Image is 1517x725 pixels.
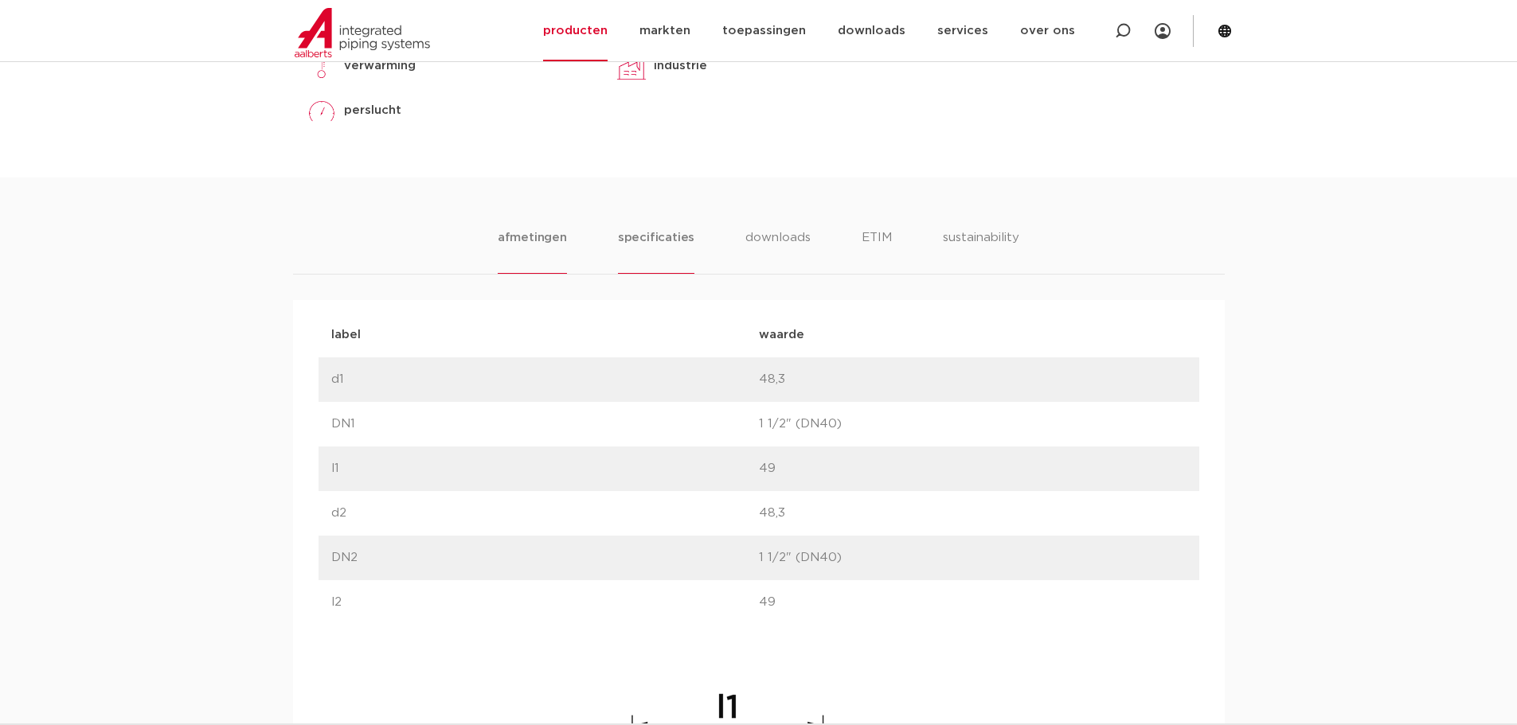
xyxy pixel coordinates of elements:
p: DN1 [331,415,759,434]
p: 48,3 [759,504,1187,523]
li: afmetingen [498,228,567,274]
li: sustainability [943,228,1019,274]
p: l2 [331,593,759,612]
p: 49 [759,459,1187,478]
img: perslucht [306,95,338,127]
li: downloads [745,228,811,274]
p: l1 [331,459,759,478]
p: 1 1/2" (DN40) [759,415,1187,434]
p: industrie [654,57,707,76]
p: 49 [759,593,1187,612]
p: 1 1/2" (DN40) [759,548,1187,567]
p: d1 [331,370,759,389]
img: verwarming [306,50,338,82]
img: industrie [616,50,647,82]
p: DN2 [331,548,759,567]
li: specificaties [618,228,694,274]
p: perslucht [344,101,401,120]
p: label [331,325,759,345]
p: 48,3 [759,370,1187,389]
li: ETIM [862,228,892,274]
p: verwarming [344,57,416,76]
p: d2 [331,504,759,523]
p: waarde [759,325,1187,345]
